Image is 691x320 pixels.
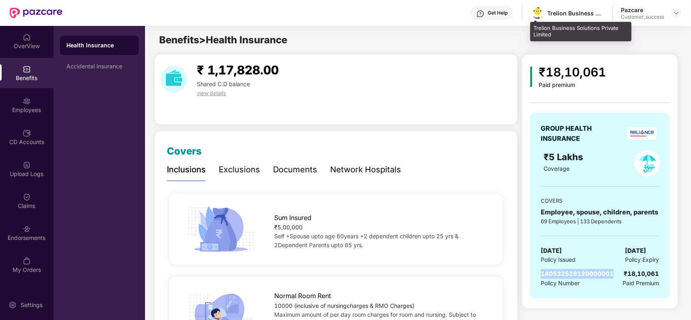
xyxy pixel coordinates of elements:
div: Trelion Business Solutions Private Limited [530,22,631,41]
img: New Pazcare Logo [10,8,62,18]
div: Get Help [488,10,508,16]
div: Trelion Business Solutions Private Limited [547,9,604,17]
img: svg+xml;base64,PHN2ZyBpZD0iSGVscC0zMngzMiIgeG1sbnM9Imh0dHA6Ly93d3cudzMub3JnLzIwMDAvc3ZnIiB3aWR0aD... [476,10,484,18]
div: Pazcare [621,6,664,14]
img: logo.png [532,6,544,20]
img: svg+xml;base64,PHN2ZyBpZD0iRHJvcGRvd24tMzJ4MzIiIHhtbG5zPSJodHRwOi8vd3d3LnczLm9yZy8yMDAwL3N2ZyIgd2... [673,10,680,16]
div: Customer_success [621,14,664,20]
